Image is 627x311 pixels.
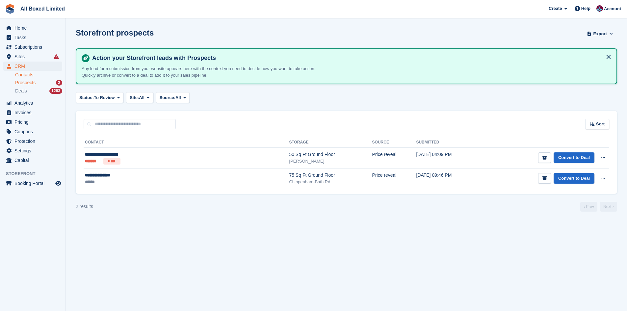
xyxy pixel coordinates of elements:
[6,170,65,177] span: Storefront
[3,62,62,71] a: menu
[76,92,123,103] button: Status: To Review
[289,151,372,158] div: 50 Sq Ft Ground Floor
[416,148,480,168] td: [DATE] 04:09 PM
[14,156,54,165] span: Capital
[3,108,62,117] a: menu
[14,179,54,188] span: Booking Portal
[600,202,617,212] a: Next
[54,179,62,187] a: Preview store
[90,54,611,62] h4: Action your Storefront leads with Prospects
[14,117,54,127] span: Pricing
[596,121,605,127] span: Sort
[3,127,62,136] a: menu
[554,152,594,163] a: Convert to Deal
[580,202,597,212] a: Previous
[604,6,621,12] span: Account
[554,173,594,184] a: Convert to Deal
[3,98,62,108] a: menu
[416,137,480,148] th: Submitted
[596,5,603,12] img: Eliza Goss
[56,80,62,86] div: 2
[76,203,93,210] div: 2 results
[3,137,62,146] a: menu
[49,88,62,94] div: 1283
[3,52,62,61] a: menu
[15,88,27,94] span: Deals
[579,202,618,212] nav: Page
[14,62,54,71] span: CRM
[15,80,36,86] span: Prospects
[372,148,416,168] td: Price reveal
[126,92,153,103] button: Site: All
[82,65,328,78] p: Any lead form submission from your website appears here with the context you need to decide how y...
[14,137,54,146] span: Protection
[3,156,62,165] a: menu
[3,33,62,42] a: menu
[14,146,54,155] span: Settings
[289,179,372,185] div: Chippenham-Bath Rd
[3,117,62,127] a: menu
[15,79,62,86] a: Prospects 2
[139,94,144,101] span: All
[14,98,54,108] span: Analytics
[79,94,94,101] span: Status:
[3,23,62,33] a: menu
[14,108,54,117] span: Invoices
[416,168,480,189] td: [DATE] 09:46 PM
[156,92,190,103] button: Source: All
[14,33,54,42] span: Tasks
[54,54,59,59] i: Smart entry sync failures have occurred
[3,146,62,155] a: menu
[289,172,372,179] div: 75 Sq Ft Ground Floor
[160,94,175,101] span: Source:
[130,94,139,101] span: Site:
[94,94,115,101] span: To Review
[14,42,54,52] span: Subscriptions
[372,137,416,148] th: Source
[5,4,15,14] img: stora-icon-8386f47178a22dfd0bd8f6a31ec36ba5ce8667c1dd55bd0f319d3a0aa187defe.svg
[14,127,54,136] span: Coupons
[549,5,562,12] span: Create
[84,137,289,148] th: Contact
[3,179,62,188] a: menu
[372,168,416,189] td: Price reveal
[3,42,62,52] a: menu
[586,28,614,39] button: Export
[14,23,54,33] span: Home
[289,158,372,165] div: [PERSON_NAME]
[15,72,62,78] a: Contacts
[18,3,67,14] a: All Boxed Limited
[289,137,372,148] th: Storage
[581,5,590,12] span: Help
[15,88,62,94] a: Deals 1283
[593,31,607,37] span: Export
[14,52,54,61] span: Sites
[175,94,181,101] span: All
[76,28,154,37] h1: Storefront prospects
